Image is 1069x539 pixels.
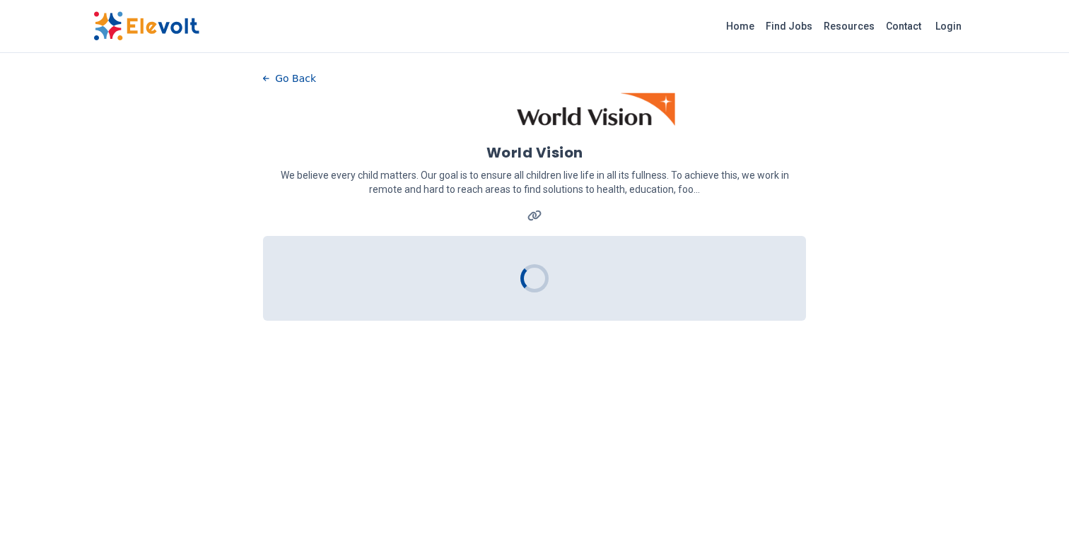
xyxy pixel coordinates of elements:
img: World Vision [513,89,678,131]
a: Login [927,12,970,40]
iframe: Advertisement [829,68,976,492]
a: Resources [818,15,880,37]
iframe: Advertisement [93,68,240,492]
h1: World Vision [486,143,583,162]
div: Loading... [515,259,554,297]
a: Find Jobs [760,15,818,37]
a: Home [720,15,760,37]
a: Contact [880,15,927,37]
button: Go Back [263,68,316,89]
img: Elevolt [93,11,199,41]
p: We believe every child matters. Our goal is to ensure all children live life in all its fullness.... [263,168,806,196]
